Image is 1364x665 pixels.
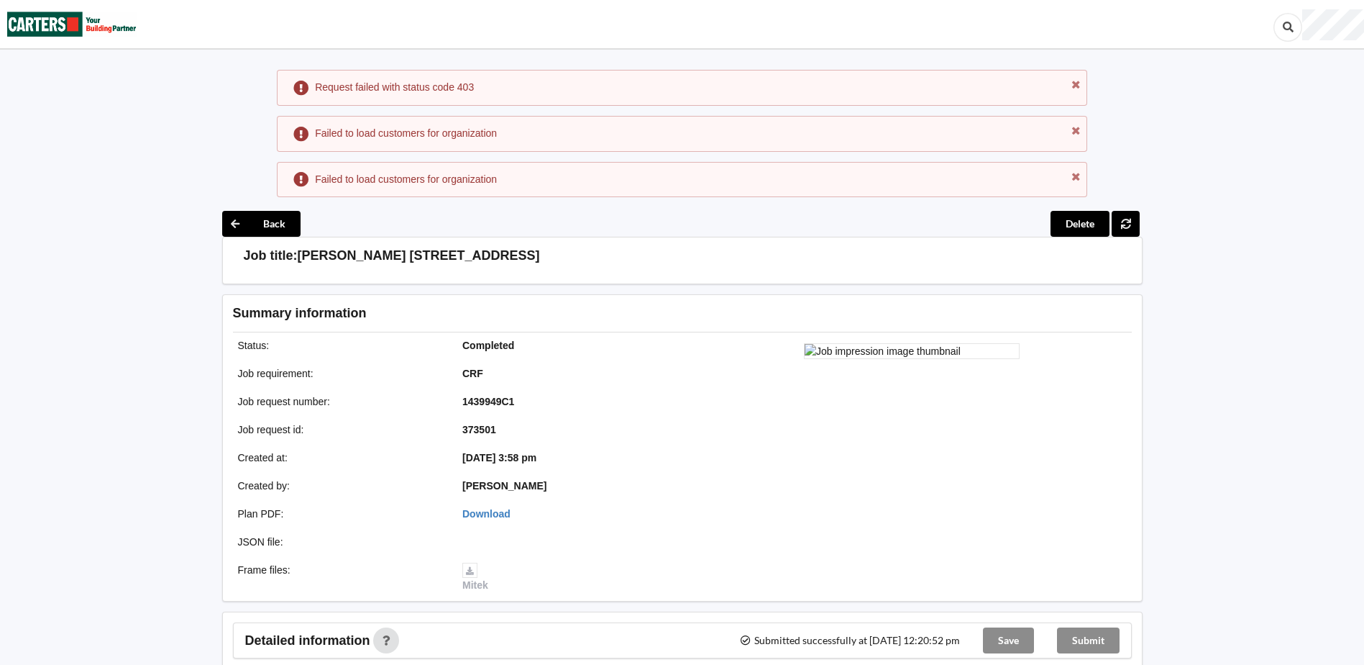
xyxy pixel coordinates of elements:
[462,508,511,520] a: Download
[462,424,496,435] b: 373501
[228,451,453,465] div: Created at :
[292,80,1072,96] div: Request failed with status code 403
[298,248,540,264] h3: [PERSON_NAME] [STREET_ADDRESS]
[739,635,959,646] span: Submitted successfully at [DATE] 12:20:52 pm
[292,172,1072,188] div: Failed to load customers for organization
[462,396,514,407] b: 1439949C1
[228,338,453,353] div: Status :
[462,368,483,379] b: CRF
[462,452,536,463] b: [DATE] 3:58 pm
[228,479,453,493] div: Created by :
[462,480,546,492] b: [PERSON_NAME]
[228,507,453,521] div: Plan PDF :
[222,211,301,237] button: Back
[228,563,453,593] div: Frame files :
[462,340,514,351] b: Completed
[228,422,453,437] div: Job request id :
[228,394,453,409] div: Job request number :
[7,1,137,47] img: Carters
[228,366,453,381] div: Job requirement :
[228,535,453,549] div: JSON file :
[1302,9,1364,40] div: User Profile
[233,305,902,322] h3: Summary information
[1051,211,1109,237] button: Delete
[462,564,488,592] a: Mitek
[292,126,1072,142] div: Failed to load customers for organization
[804,343,1020,359] img: Job impression image thumbnail
[244,248,298,264] h3: Job title:
[245,634,370,647] span: Detailed information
